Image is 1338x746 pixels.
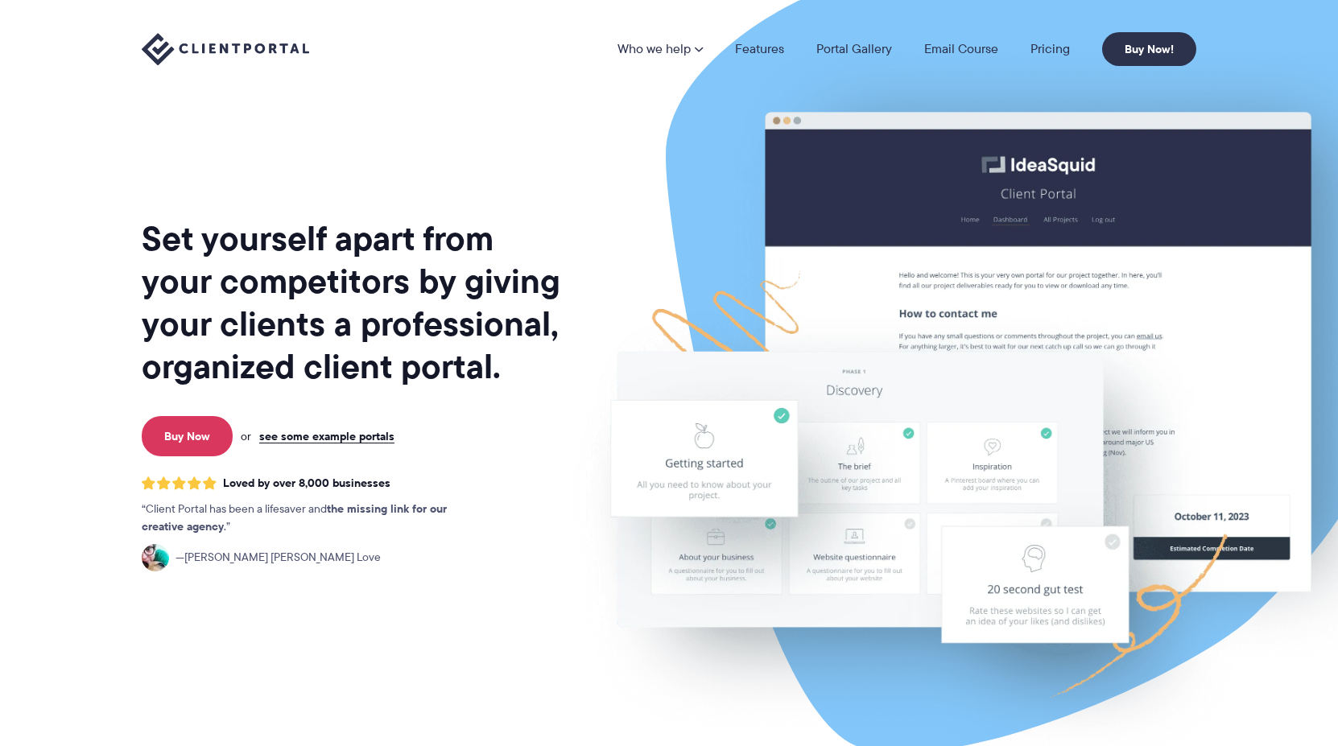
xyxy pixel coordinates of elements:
[142,217,564,388] h1: Set yourself apart from your competitors by giving your clients a professional, organized client ...
[142,500,447,535] strong: the missing link for our creative agency
[1030,43,1070,56] a: Pricing
[176,549,381,567] span: [PERSON_NAME] [PERSON_NAME] Love
[1102,32,1196,66] a: Buy Now!
[735,43,784,56] a: Features
[924,43,998,56] a: Email Course
[259,429,394,443] a: see some example portals
[142,416,233,456] a: Buy Now
[816,43,892,56] a: Portal Gallery
[617,43,703,56] a: Who we help
[223,476,390,490] span: Loved by over 8,000 businesses
[241,429,251,443] span: or
[142,501,480,536] p: Client Portal has been a lifesaver and .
